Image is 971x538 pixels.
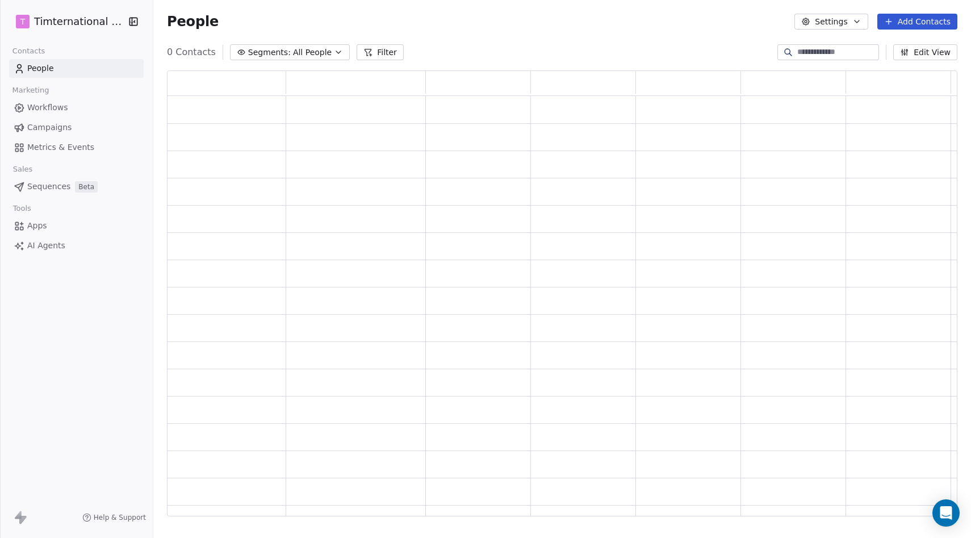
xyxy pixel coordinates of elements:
a: AI Agents [9,236,144,255]
span: Apps [27,220,47,232]
button: Add Contacts [877,14,957,30]
span: Marketing [7,82,54,99]
a: SequencesBeta [9,177,144,196]
span: Metrics & Events [27,141,94,153]
a: Apps [9,216,144,235]
span: Contacts [7,43,50,60]
span: 0 Contacts [167,45,216,59]
span: People [167,13,219,30]
span: Tools [8,200,36,217]
a: Metrics & Events [9,138,144,157]
a: People [9,59,144,78]
button: Edit View [893,44,957,60]
span: People [27,62,54,74]
span: All People [293,47,332,59]
span: Beta [75,181,98,193]
a: Workflows [9,98,144,117]
span: Segments: [248,47,291,59]
button: Filter [357,44,404,60]
span: Sequences [27,181,70,193]
a: Campaigns [9,118,144,137]
span: Help & Support [94,513,146,522]
button: TTimternational B.V. [14,12,121,31]
span: AI Agents [27,240,65,252]
span: Workflows [27,102,68,114]
span: Campaigns [27,122,72,134]
span: T [20,16,26,27]
span: Sales [8,161,37,178]
span: Timternational B.V. [34,14,125,29]
a: Help & Support [82,513,146,522]
button: Settings [794,14,868,30]
div: Open Intercom Messenger [932,499,960,527]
